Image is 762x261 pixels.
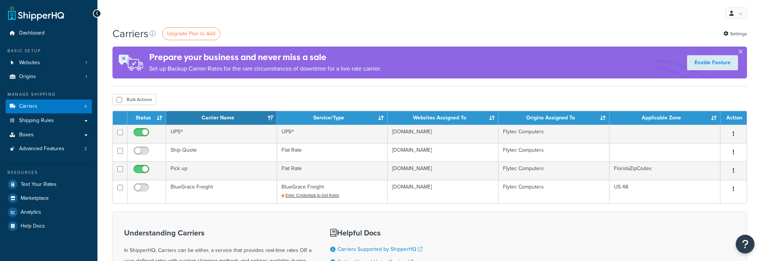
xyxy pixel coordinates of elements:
[6,70,92,84] a: Origins 1
[6,128,92,142] a: Boxes
[6,142,92,156] li: Advanced Features
[6,205,92,219] a: Analytics
[21,195,49,202] span: Marketplace
[277,111,388,125] th: Service/Type: activate to sort column ascending
[85,74,87,80] span: 1
[6,100,92,113] li: Carriers
[6,178,92,191] a: Test Your Rates
[166,143,277,161] td: Ship Quote
[6,169,92,176] div: Resources
[162,27,220,40] a: Upgrade Plan to Add
[19,74,36,80] span: Origins
[112,26,148,41] h1: Carriers
[127,111,166,125] th: Status: activate to sort column ascending
[6,219,92,233] a: Help Docs
[8,6,64,21] a: ShipperHQ Home
[84,103,87,110] span: 4
[277,125,388,143] td: UPS®
[388,111,499,125] th: Websites Assigned To: activate to sort column ascending
[21,181,57,188] span: Test Your Rates
[6,48,92,54] div: Basic Setup
[19,118,54,124] span: Shipping Rules
[277,161,388,180] td: Flat Rate
[149,63,381,74] p: Set up Backup Carrier Rates for the rare circumstances of downtime for a live rate carrier.
[112,47,149,78] img: ad-rules-rateshop-fe6ec290ccb7230408bd80ed9643f0289d75e0ffd9eb532fc0e269fcd187b520.png
[687,55,738,70] a: Enable Feature
[388,125,499,143] td: [DOMAIN_NAME]
[388,161,499,180] td: [DOMAIN_NAME]
[281,192,339,198] a: Enter Credentials to Get Rates
[720,111,747,125] th: Action
[609,180,720,204] td: US 48
[6,56,92,70] a: Websites 1
[124,229,311,237] h3: Understanding Carriers
[609,161,720,180] td: FloridaZipCodes
[21,209,41,216] span: Analytics
[19,146,64,152] span: Advanced Features
[499,143,609,161] td: Flytec Computers
[166,125,277,143] td: UPS®
[85,60,87,66] span: 1
[6,192,92,205] a: Marketplace
[609,111,720,125] th: Applicable Zone: activate to sort column ascending
[19,132,34,138] span: Boxes
[166,180,277,204] td: BlueGrace Freight
[6,56,92,70] li: Websites
[167,30,216,38] span: Upgrade Plan to Add
[277,180,388,204] td: BlueGrace Freight
[19,30,45,36] span: Dashboard
[166,161,277,180] td: Pick up
[6,114,92,128] a: Shipping Rules
[112,94,156,105] button: Bulk Actions
[166,111,277,125] th: Carrier Name: activate to sort column ascending
[723,29,747,39] a: Settings
[499,180,609,204] td: Flytec Computers
[330,229,428,237] h3: Helpful Docs
[6,100,92,113] a: Carriers 4
[6,142,92,156] a: Advanced Features 2
[499,125,609,143] td: Flytec Computers
[84,146,87,152] span: 2
[736,235,755,253] button: Open Resource Center
[21,223,45,229] span: Help Docs
[6,70,92,84] li: Origins
[149,51,381,63] h4: Prepare your business and never miss a sale
[338,245,422,253] a: Carriers Supported by ShipperHQ
[6,91,92,98] div: Manage Shipping
[499,111,609,125] th: Origins Assigned To: activate to sort column ascending
[286,192,339,198] span: Enter Credentials to Get Rates
[6,26,92,40] a: Dashboard
[388,143,499,161] td: [DOMAIN_NAME]
[19,103,37,110] span: Carriers
[277,143,388,161] td: Flat Rate
[19,60,40,66] span: Websites
[388,180,499,204] td: [DOMAIN_NAME]
[499,161,609,180] td: Flytec Computers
